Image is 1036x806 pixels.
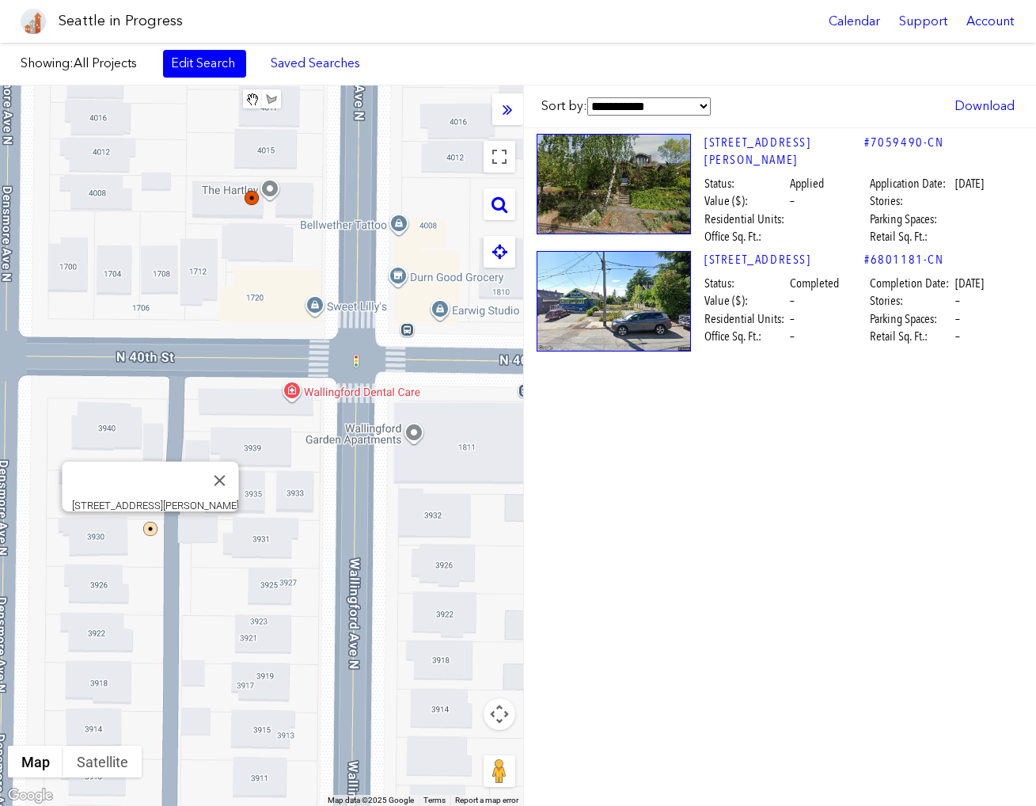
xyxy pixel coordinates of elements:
[21,9,46,34] img: favicon-96x96.png
[870,275,953,292] span: Completion Date:
[704,292,787,310] span: Value ($):
[200,462,238,500] button: Close
[262,50,369,77] a: Saved Searches
[870,310,953,328] span: Parking Spaces:
[955,175,984,192] span: [DATE]
[870,175,953,192] span: Application Date:
[537,251,691,352] img: 4011_WALLINGFORD_AVE_N_SEATTLE.jpg
[328,796,414,804] span: Map data ©2025 Google
[71,500,238,511] div: [STREET_ADDRESS][PERSON_NAME]
[864,134,944,151] a: #7059490-CN
[163,50,246,77] a: Edit Search
[864,251,944,268] a: #6801181-CN
[870,192,953,210] span: Stories:
[484,141,515,173] button: Toggle fullscreen view
[870,292,953,310] span: Stories:
[484,755,515,787] button: Drag Pegman onto the map to open Street View
[704,228,787,245] span: Office Sq. Ft.:
[955,292,960,310] span: –
[790,192,795,210] span: –
[243,89,262,108] button: Stop drawing
[423,796,446,804] a: Terms
[541,97,711,116] label: Sort by:
[455,796,518,804] a: Report a map error
[484,698,515,730] button: Map camera controls
[704,310,787,328] span: Residential Units:
[790,328,795,345] span: –
[704,175,787,192] span: Status:
[790,292,795,310] span: –
[947,93,1023,120] a: Download
[955,328,960,345] span: –
[262,89,281,108] button: Draw a shape
[704,275,787,292] span: Status:
[704,134,864,169] a: [STREET_ADDRESS][PERSON_NAME]
[4,785,56,806] img: Google
[8,746,63,777] button: Show street map
[790,175,824,192] span: Applied
[704,251,864,268] a: [STREET_ADDRESS]
[74,55,137,70] span: All Projects
[790,275,839,292] span: Completed
[704,192,787,210] span: Value ($):
[955,275,984,292] span: [DATE]
[870,211,953,228] span: Parking Spaces:
[4,785,56,806] a: Open this area in Google Maps (opens a new window)
[59,11,183,31] h1: Seattle in Progress
[704,211,787,228] span: Residential Units:
[704,328,787,345] span: Office Sq. Ft.:
[955,310,960,328] span: –
[870,328,953,345] span: Retail Sq. Ft.:
[870,228,953,245] span: Retail Sq. Ft.:
[21,55,147,72] label: Showing:
[63,746,142,777] button: Show satellite imagery
[790,310,795,328] span: –
[537,134,691,234] img: 3932_DENSMORE_AVE_N_SEATTLE.jpg
[587,97,711,116] select: Sort by:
